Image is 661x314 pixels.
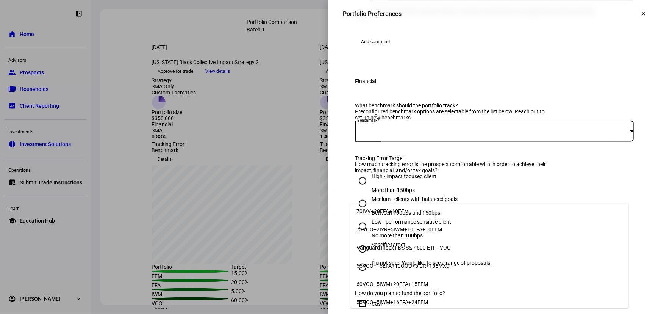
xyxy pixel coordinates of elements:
[356,281,428,287] span: 60VOO+5IWM+20EFA+15EEM
[356,208,409,214] span: 70IVV+20EFA+10EEM
[356,226,442,232] span: 73VOO+2IYR+5IWM+10EFA+10EEM
[356,299,428,305] span: 55VOO+5IWM+16EFA+24EEM
[356,263,450,269] span: 55VOO+15EFA+10QQQ+5IJR+15EMXC
[356,245,451,251] span: Vanguard Index FDS S&P 500 ETF - VOO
